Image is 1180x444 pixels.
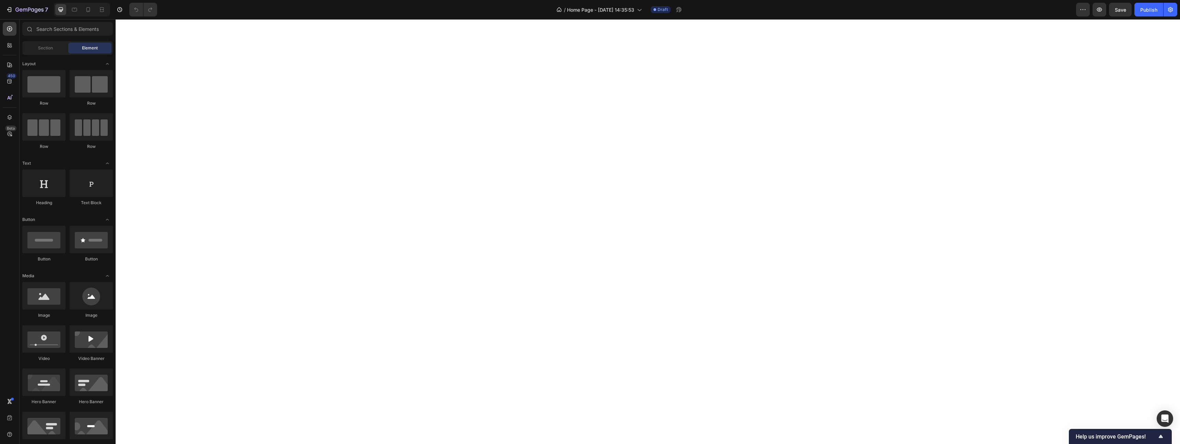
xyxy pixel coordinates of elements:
div: Video [22,355,66,362]
div: Video Banner [70,355,113,362]
button: Publish [1134,3,1163,16]
span: Draft [658,7,668,13]
iframe: Design area [116,19,1180,444]
div: Beta [5,126,16,131]
div: Row [70,100,113,106]
div: Undo/Redo [129,3,157,16]
span: / [564,6,566,13]
div: Button [70,256,113,262]
span: Toggle open [102,214,113,225]
div: Hero Banner [70,399,113,405]
button: Show survey - Help us improve GemPages! [1076,432,1165,441]
div: Text Block [70,200,113,206]
div: Row [22,143,66,150]
div: 450 [7,73,16,79]
p: 7 [45,5,48,14]
div: Row [70,143,113,150]
span: Toggle open [102,58,113,69]
span: Element [82,45,98,51]
div: Image [22,312,66,318]
span: Text [22,160,31,166]
span: Toggle open [102,158,113,169]
button: 7 [3,3,51,16]
span: Help us improve GemPages! [1076,433,1157,440]
div: Button [22,256,66,262]
span: Save [1115,7,1126,13]
span: Media [22,273,34,279]
button: Save [1109,3,1132,16]
span: Home Page - [DATE] 14:35:53 [567,6,634,13]
div: Publish [1140,6,1157,13]
span: Toggle open [102,270,113,281]
div: Heading [22,200,66,206]
div: Image [70,312,113,318]
span: Layout [22,61,36,67]
div: Row [22,100,66,106]
span: Button [22,217,35,223]
input: Search Sections & Elements [22,22,113,36]
div: Open Intercom Messenger [1157,410,1173,427]
span: Section [38,45,53,51]
div: Hero Banner [22,399,66,405]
